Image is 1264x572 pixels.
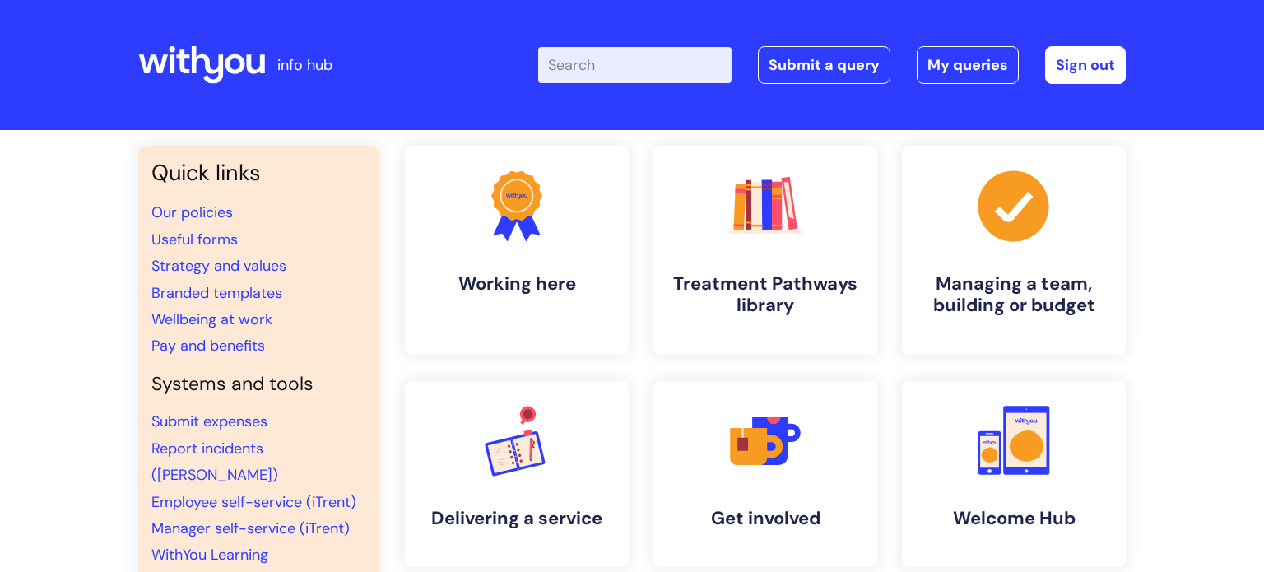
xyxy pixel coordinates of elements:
a: Manager self-service (iTrent) [151,519,350,538]
a: Wellbeing at work [151,309,272,329]
h3: Quick links [151,160,365,186]
a: Submit a query [758,46,890,84]
a: Welcome Hub [902,381,1126,567]
h4: Get involved [667,508,864,529]
a: Employee self-service (iTrent) [151,492,356,512]
a: Our policies [151,202,233,222]
a: WithYou Learning [151,545,268,565]
a: Sign out [1045,46,1126,84]
h4: Welcome Hub [915,508,1113,529]
h4: Working here [418,273,616,295]
a: Report incidents ([PERSON_NAME]) [151,439,278,485]
div: | - [538,46,1126,84]
h4: Managing a team, building or budget [915,273,1113,317]
h4: Treatment Pathways library [667,273,864,317]
a: Treatment Pathways library [653,146,877,355]
h4: Systems and tools [151,373,365,396]
a: Submit expenses [151,412,267,431]
a: Branded templates [151,283,282,303]
input: Search [538,47,732,83]
h4: Delivering a service [418,508,616,529]
a: Pay and benefits [151,336,265,356]
a: Managing a team, building or budget [902,146,1126,355]
a: Useful forms [151,230,238,249]
a: Delivering a service [405,381,629,567]
a: Get involved [653,381,877,567]
p: info hub [277,52,332,78]
a: Working here [405,146,629,355]
a: My queries [917,46,1019,84]
a: Strategy and values [151,256,286,276]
